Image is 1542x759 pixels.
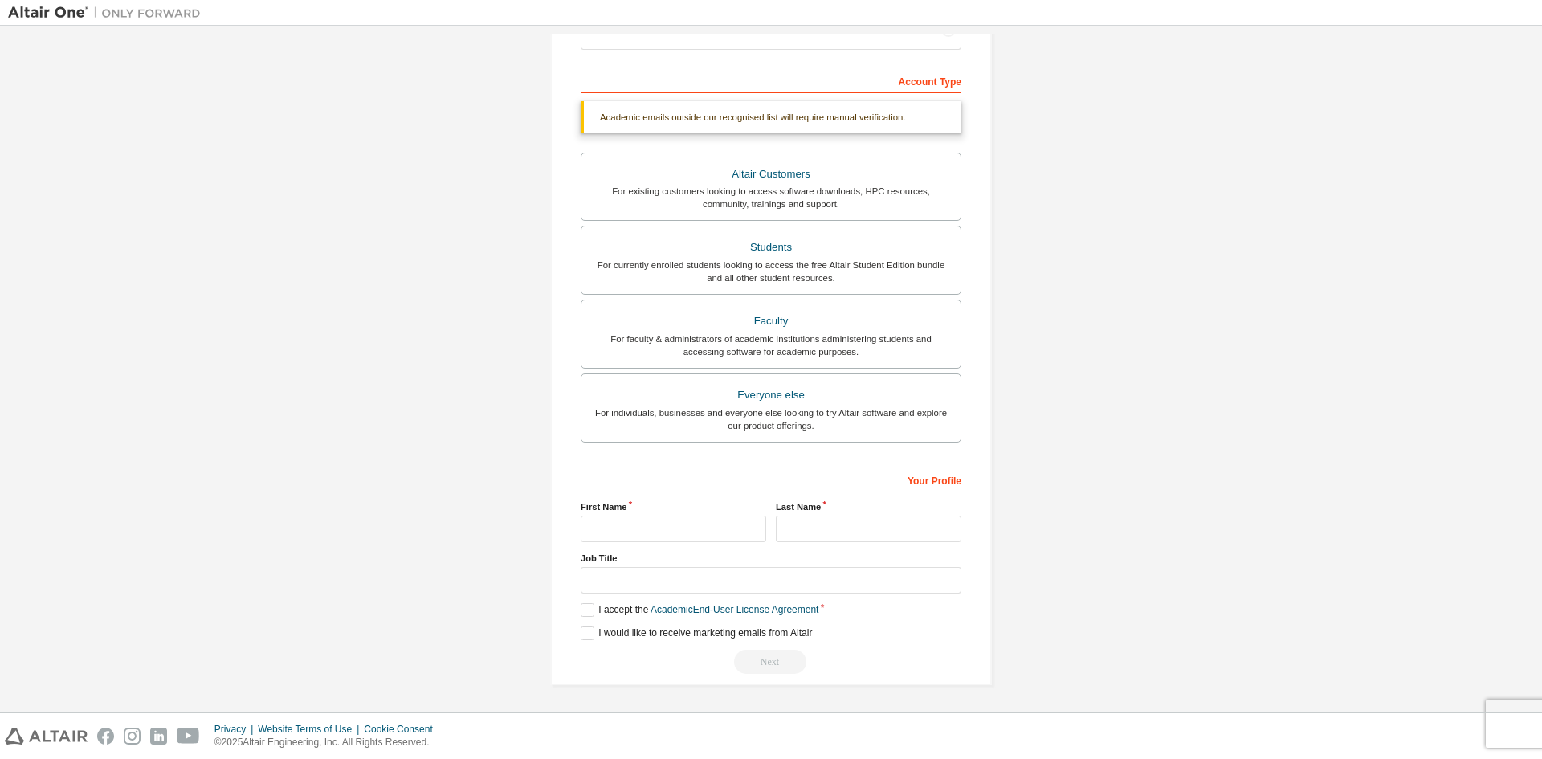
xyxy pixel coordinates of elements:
[776,500,961,513] label: Last Name
[581,626,812,640] label: I would like to receive marketing emails from Altair
[97,728,114,745] img: facebook.svg
[124,728,141,745] img: instagram.svg
[651,604,818,615] a: Academic End-User License Agreement
[581,552,961,565] label: Job Title
[214,723,258,736] div: Privacy
[591,236,951,259] div: Students
[591,333,951,358] div: For faculty & administrators of academic institutions administering students and accessing softwa...
[214,736,443,749] p: © 2025 Altair Engineering, Inc. All Rights Reserved.
[591,259,951,284] div: For currently enrolled students looking to access the free Altair Student Edition bundle and all ...
[150,728,167,745] img: linkedin.svg
[581,650,961,674] div: Please wait while checking email ...
[591,406,951,432] div: For individuals, businesses and everyone else looking to try Altair software and explore our prod...
[581,500,766,513] label: First Name
[581,101,961,133] div: Academic emails outside our recognised list will require manual verification.
[591,163,951,186] div: Altair Customers
[177,728,200,745] img: youtube.svg
[581,467,961,492] div: Your Profile
[591,310,951,333] div: Faculty
[258,723,364,736] div: Website Terms of Use
[8,5,209,21] img: Altair One
[364,723,442,736] div: Cookie Consent
[591,185,951,210] div: For existing customers looking to access software downloads, HPC resources, community, trainings ...
[581,603,818,617] label: I accept the
[5,728,88,745] img: altair_logo.svg
[581,67,961,93] div: Account Type
[591,384,951,406] div: Everyone else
